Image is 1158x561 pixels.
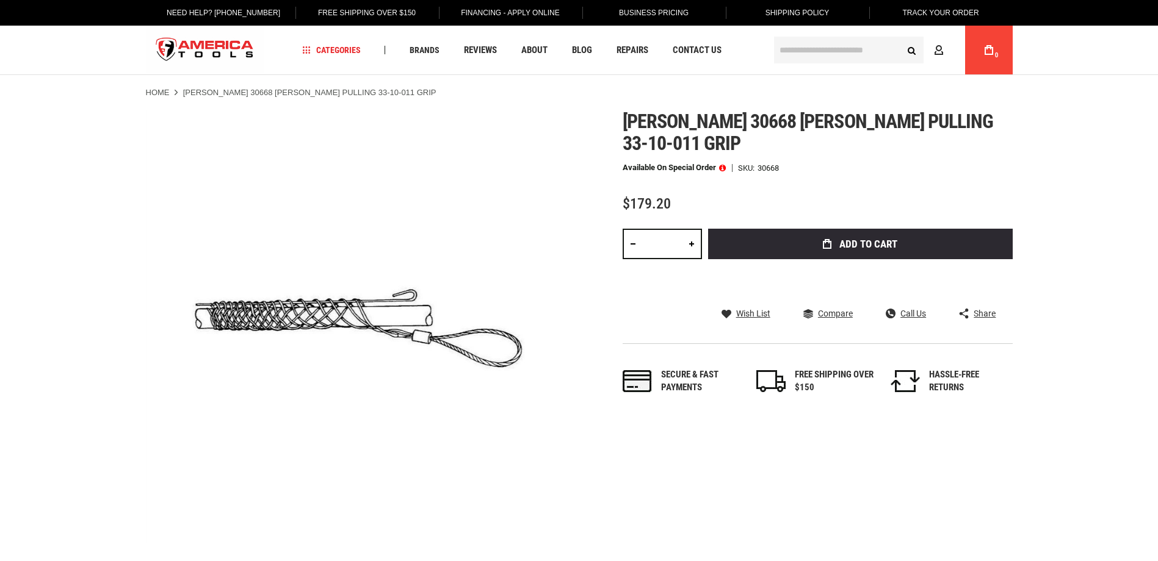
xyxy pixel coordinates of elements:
img: payments [623,370,652,392]
span: 0 [995,52,999,59]
span: Wish List [736,309,770,318]
span: Share [974,309,996,318]
img: returns [891,370,920,392]
span: Contact Us [673,46,722,55]
a: Reviews [458,42,502,59]
a: Brands [404,42,445,59]
a: Compare [803,308,853,319]
span: About [521,46,548,55]
a: Blog [566,42,598,59]
img: shipping [756,370,786,392]
span: Call Us [900,309,926,318]
a: Categories [297,42,366,59]
iframe: Secure express checkout frame [706,263,1015,298]
a: Home [146,87,170,98]
p: Available on Special Order [623,163,726,172]
span: Blog [572,46,592,55]
span: Compare [818,309,853,318]
a: 0 [977,26,1001,74]
span: Brands [410,46,440,54]
div: FREE SHIPPING OVER $150 [795,368,874,395]
span: Categories [302,46,361,54]
strong: [PERSON_NAME] 30668 [PERSON_NAME] PULLING 33-10-011 GRIP [183,88,436,97]
a: Contact Us [667,42,727,59]
div: HASSLE-FREE RETURNS [929,368,1008,395]
button: Add to Cart [708,229,1013,259]
div: Secure & fast payments [661,368,740,395]
a: Repairs [611,42,654,59]
a: Wish List [722,308,770,319]
span: $179.20 [623,195,671,212]
div: 30668 [758,164,779,172]
span: Shipping Policy [765,9,830,17]
a: store logo [146,27,264,73]
span: Repairs [617,46,648,55]
strong: SKU [738,164,758,172]
img: America Tools [146,27,264,73]
a: Call Us [886,308,926,319]
a: About [516,42,553,59]
button: Search [900,38,924,62]
span: Reviews [464,46,497,55]
img: GREENLEE 30668 SLACK PULLING 33-10-011 GRIP [146,110,579,543]
span: [PERSON_NAME] 30668 [PERSON_NAME] pulling 33-10-011 grip [623,110,994,155]
span: Add to Cart [839,239,897,249]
